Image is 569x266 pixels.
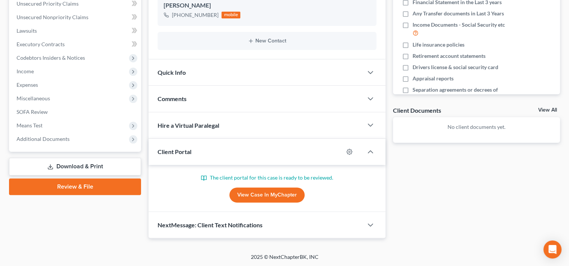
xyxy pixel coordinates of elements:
span: Income Documents - Social Security etc [413,21,505,29]
span: Drivers license & social security card [413,63,498,71]
button: New Contact [164,38,370,44]
span: Income [17,68,34,74]
a: Unsecured Nonpriority Claims [11,11,141,24]
span: Separation agreements or decrees of divorces [413,86,512,101]
a: View Case in MyChapter [229,187,305,203]
p: The client portal for this case is ready to be reviewed. [158,174,376,181]
div: Open Intercom Messenger [543,240,561,258]
div: [PERSON_NAME] [164,1,370,10]
a: Download & Print [9,158,141,175]
div: [PHONE_NUMBER] [172,11,218,19]
span: Quick Info [158,69,186,76]
span: Codebtors Insiders & Notices [17,54,85,61]
span: Life insurance policies [413,41,464,48]
span: Comments [158,95,187,102]
span: Additional Documents [17,136,70,142]
a: Lawsuits [11,24,141,38]
span: Hire a Virtual Paralegal [158,122,219,129]
span: NextMessage: Client Text Notifications [158,221,262,228]
span: SOFA Review [17,109,48,115]
span: Means Test [17,122,42,128]
div: Client Documents [393,106,441,114]
span: Expenses [17,82,38,88]
span: Lawsuits [17,27,37,34]
span: Retirement account statements [413,52,486,60]
span: Executory Contracts [17,41,65,47]
a: View All [538,107,557,113]
a: Review & File [9,178,141,195]
span: Unsecured Nonpriority Claims [17,14,88,20]
span: Appraisal reports [413,75,454,82]
p: No client documents yet. [399,123,554,131]
span: Miscellaneous [17,95,50,101]
a: Executory Contracts [11,38,141,51]
span: Any Transfer documents in Last 3 Years [413,10,504,17]
div: mobile [222,12,240,18]
span: Client Portal [158,148,191,155]
span: Unsecured Priority Claims [17,0,79,7]
a: SOFA Review [11,105,141,119]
